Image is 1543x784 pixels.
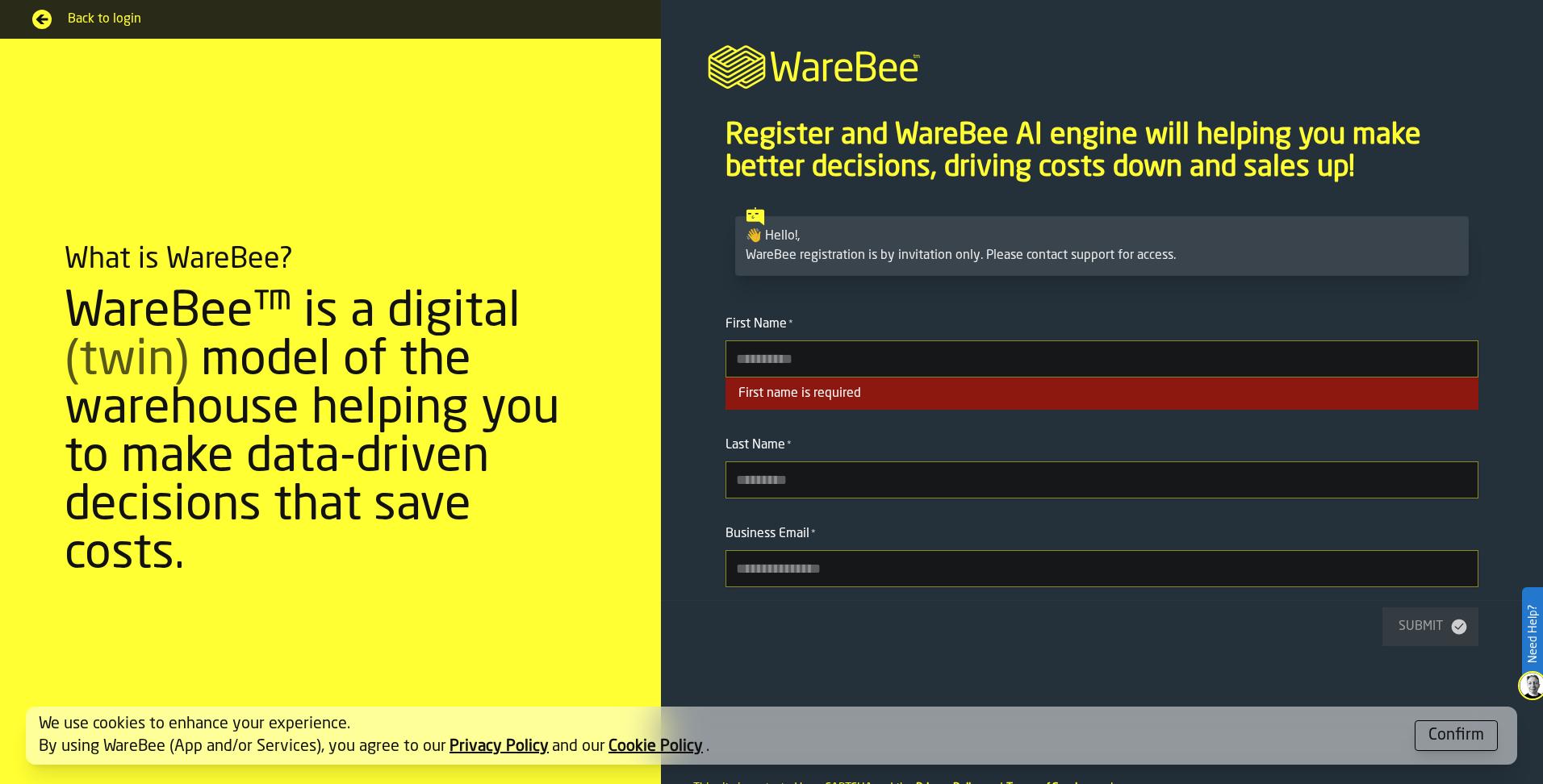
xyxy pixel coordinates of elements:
[1382,607,1478,646] button: button-Submit
[726,315,1478,334] div: First Name
[65,337,189,386] span: (twin)
[608,739,703,755] a: Cookie Policy
[726,550,1478,587] input: button-toolbar-Business Email
[32,10,629,29] a: Back to login
[65,244,293,276] div: What is WareBee?
[726,436,1478,498] label: button-toolbar-Last Name
[65,289,596,579] div: WareBee™ is a digital model of the warehouse helping you to make data-driven decisions that save ...
[661,26,1543,103] a: logo-header
[1428,724,1484,747] div: Confirm
[1524,589,1541,679] label: Need Help?
[39,713,1402,758] div: We use cookies to enhance your experience. By using WareBee (App and/or Services), you agree to o...
[726,377,1478,410] div: First name is required
[1415,720,1498,751] button: button-
[726,340,1478,377] input: button-toolbar-First Name
[450,739,549,755] a: Privacy Policy
[726,461,1478,498] input: button-toolbar-Last Name
[726,524,1478,587] label: button-toolbar-Business Email
[26,707,1517,765] div: alert-[object Object]
[788,319,793,330] span: Required
[726,315,1478,377] label: button-toolbar-First Name
[68,10,629,29] span: Back to login
[726,119,1478,184] p: Register and WareBee AI engine will helping you make better decisions, driving costs down and sal...
[726,524,1478,544] div: Business Email
[811,528,816,540] span: Required
[787,440,792,451] span: Required
[726,436,1478,455] div: Last Name
[746,227,1458,265] div: 👋 Hello!, WareBee registration is by invitation only. Please contact support for access.
[1392,617,1449,636] div: Submit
